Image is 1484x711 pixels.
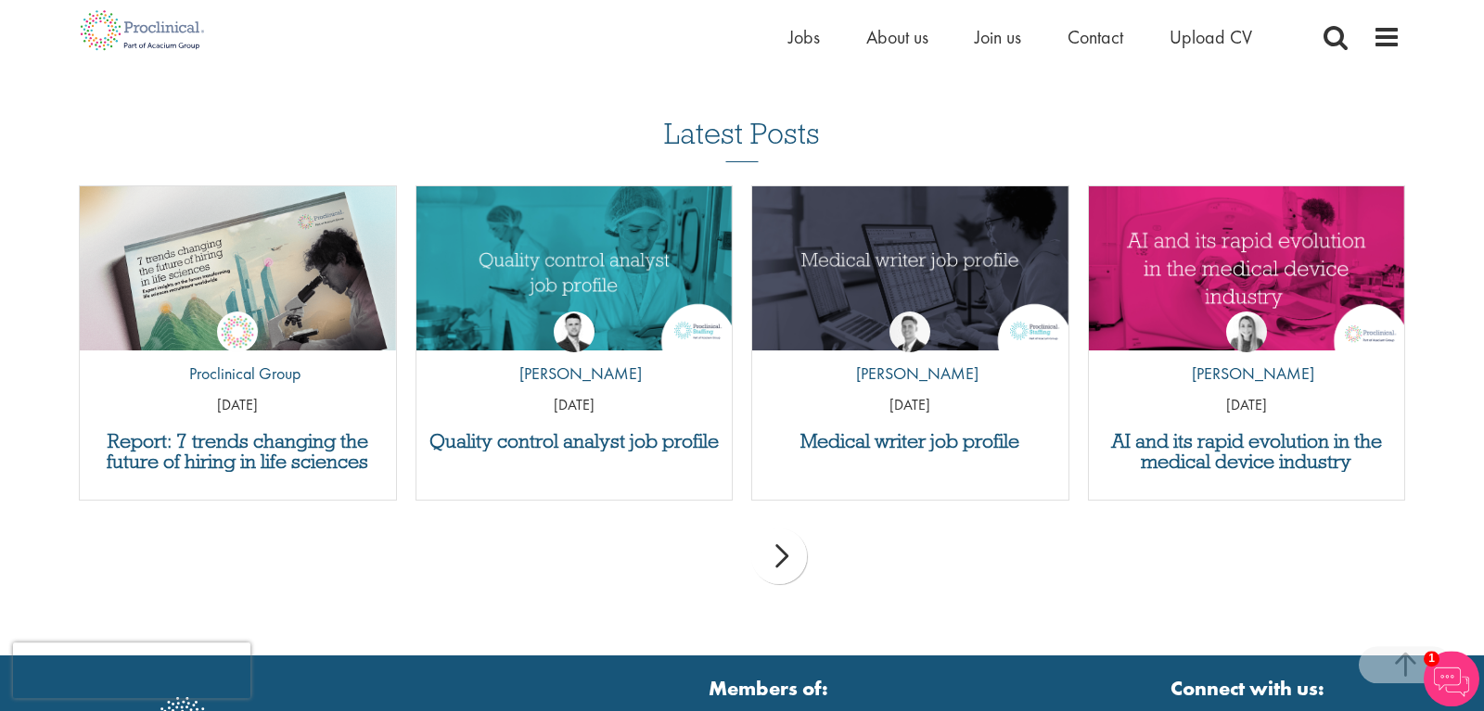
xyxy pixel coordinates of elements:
a: Jobs [788,25,820,49]
img: George Watson [889,311,930,352]
img: AI and Its Impact on the Medical Device Industry | Proclinical [1089,186,1405,350]
a: Joshua Godden [PERSON_NAME] [505,311,642,395]
img: Proclinical: Life sciences hiring trends report 2025 [80,186,396,364]
img: Proclinical Group [217,311,258,352]
a: Hannah Burke [PERSON_NAME] [1178,311,1314,395]
iframe: reCAPTCHA [13,642,250,698]
img: Hannah Burke [1226,311,1267,352]
a: Contact [1068,25,1123,49]
a: Link to a post [1089,186,1405,350]
a: AI and its rapid evolution in the medical device industry [1098,431,1396,472]
p: [DATE] [80,395,396,416]
strong: Members of: [453,674,1083,703]
a: Join us [975,25,1021,49]
p: [PERSON_NAME] [1178,362,1314,386]
a: Medical writer job profile [761,431,1059,451]
strong: Connect with us: [1171,674,1328,703]
img: Joshua Godden [554,311,595,352]
img: Chatbot [1424,651,1479,706]
p: [PERSON_NAME] [842,362,979,386]
a: About us [866,25,928,49]
img: Medical writer job profile [752,186,1068,350]
a: Quality control analyst job profile [426,431,723,451]
p: Proclinical Group [175,362,301,386]
a: Link to a post [80,186,396,350]
p: [PERSON_NAME] [505,362,642,386]
div: next [751,528,807,584]
a: Proclinical Group Proclinical Group [175,311,301,395]
p: [DATE] [1089,395,1405,416]
p: [DATE] [416,395,733,416]
a: Link to a post [416,186,733,350]
a: Upload CV [1170,25,1252,49]
a: Link to a post [752,186,1068,350]
span: 1 [1424,651,1439,667]
a: George Watson [PERSON_NAME] [842,311,979,395]
img: quality control analyst job profile [416,186,733,350]
p: [DATE] [752,395,1068,416]
a: Report: 7 trends changing the future of hiring in life sciences [89,431,387,472]
h3: Latest Posts [664,118,820,162]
